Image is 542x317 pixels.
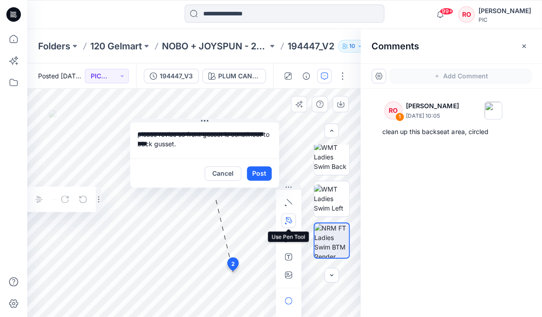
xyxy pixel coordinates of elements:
div: RO [458,6,474,23]
p: [PERSON_NAME] [406,101,459,111]
div: 1 [395,112,404,121]
div: clean up this backseat area, circled [382,126,520,137]
div: RO [384,101,402,120]
button: Cancel [205,166,241,181]
button: Details [299,69,313,83]
img: NRM FT Ladies Swim BTM Render [314,223,349,258]
p: 194447_V2 [288,40,334,53]
div: PLUM CANDY [218,71,260,81]
button: Post [247,166,272,181]
p: 10 [349,41,355,51]
p: [DATE] 10:05 [406,111,459,120]
button: 10 [338,40,366,53]
div: 194447_V3 [160,71,193,81]
h2: Comments [371,41,419,52]
img: WMT Ladies Swim Left [314,184,349,213]
button: 194447_V3 [144,69,199,83]
button: PLUM CANDY [202,69,266,83]
img: WMT Ladies Swim Back [314,143,349,171]
div: [PERSON_NAME] [478,5,531,16]
a: Folders [38,40,70,53]
a: 120 Gelmart [90,40,142,53]
span: Posted [DATE] 10:39 by [38,71,85,81]
span: 2 [231,260,235,268]
a: NOBO + JOYSPUN - 20250912_120_GC [162,40,268,53]
button: Add Comment [390,69,531,83]
span: 99+ [439,8,453,15]
div: PIC [478,16,531,23]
